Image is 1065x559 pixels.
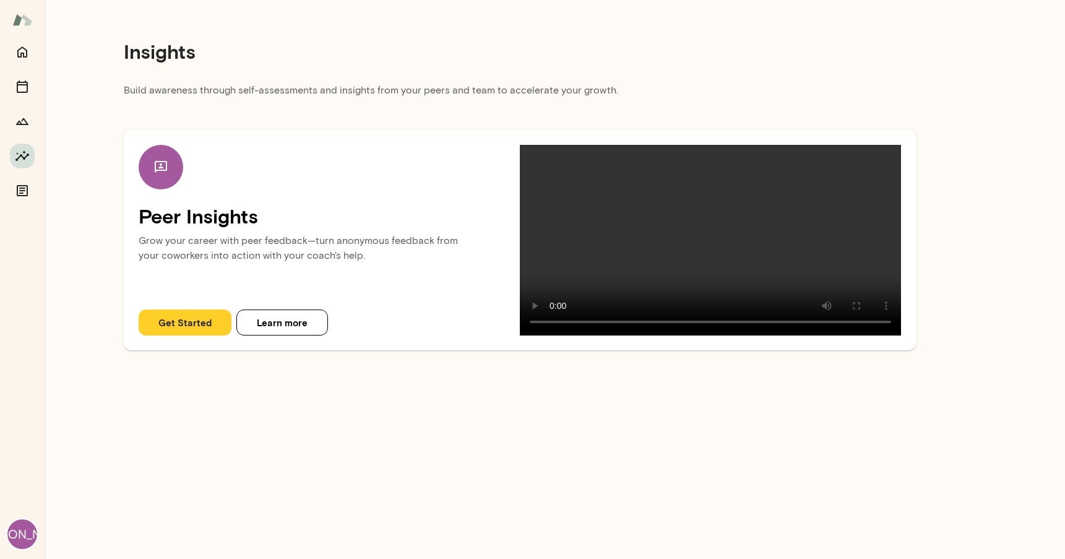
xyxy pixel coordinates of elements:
[124,83,916,105] p: Build awareness through self-assessments and insights from your peers and team to accelerate your...
[10,40,35,64] button: Home
[10,144,35,168] button: Insights
[12,8,32,32] img: Mento
[10,109,35,134] button: Growth Plan
[139,228,520,275] p: Grow your career with peer feedback—turn anonymous feedback from your coworkers into action with ...
[139,310,231,336] button: Get Started
[139,204,520,228] h4: Peer Insights
[10,74,35,99] button: Sessions
[124,130,916,350] div: Peer InsightsGrow your career with peer feedback—turn anonymous feedback from your coworkers into...
[10,178,35,203] button: Documents
[124,40,196,63] h4: Insights
[7,519,37,549] div: [PERSON_NAME]
[236,310,328,336] button: Learn more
